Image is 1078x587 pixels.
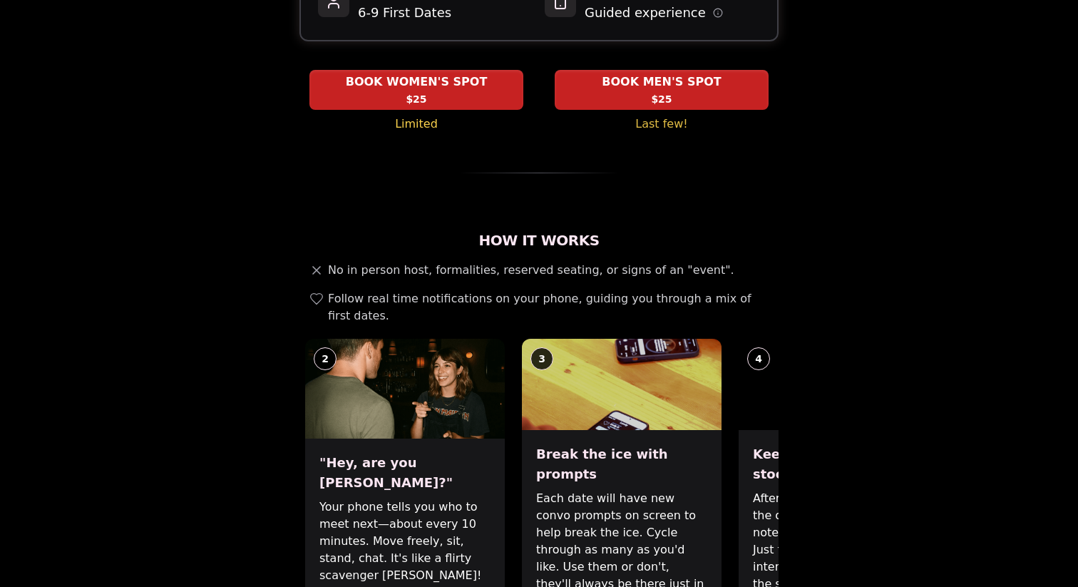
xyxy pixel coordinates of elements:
button: BOOK MEN'S SPOT - Last few! [555,70,769,110]
span: No in person host, formalities, reserved seating, or signs of an "event". [328,262,734,279]
span: Limited [395,116,438,133]
span: $25 [651,92,672,106]
div: 4 [747,347,770,370]
span: Follow real time notifications on your phone, guiding you through a mix of first dates. [328,290,773,325]
img: "Hey, are you Max?" [305,339,505,439]
span: BOOK WOMEN'S SPOT [343,73,491,91]
button: Host information [713,8,723,18]
div: 2 [314,347,337,370]
div: 3 [530,347,553,370]
h2: How It Works [299,230,779,250]
img: Keep track of who stood out [739,339,938,430]
span: BOOK MEN'S SPOT [599,73,724,91]
img: Break the ice with prompts [522,339,722,430]
h3: Break the ice with prompts [536,444,707,484]
h3: "Hey, are you [PERSON_NAME]?" [319,453,491,493]
span: Guided experience [585,3,706,23]
p: Your phone tells you who to meet next—about every 10 minutes. Move freely, sit, stand, chat. It's... [319,499,491,584]
span: $25 [406,92,426,106]
h3: Keep track of who stood out [753,444,924,484]
button: BOOK WOMEN'S SPOT - Limited [309,70,523,110]
span: Last few! [635,116,687,133]
span: 6-9 First Dates [358,3,451,23]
